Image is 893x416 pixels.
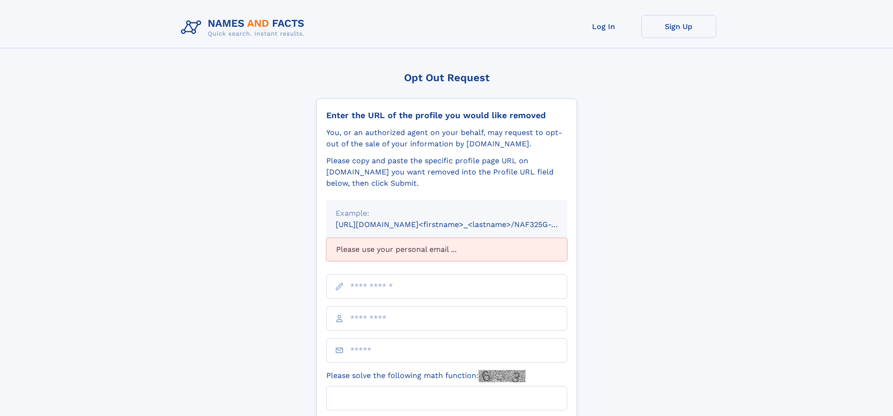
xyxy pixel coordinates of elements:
div: You, or an authorized agent on your behalf, may request to opt-out of the sale of your informatio... [326,127,567,150]
div: Please copy and paste the specific profile page URL on [DOMAIN_NAME] you want removed into the Pr... [326,155,567,189]
small: [URL][DOMAIN_NAME]<firstname>_<lastname>/NAF325G-xxxxxxxx [336,220,585,229]
a: Sign Up [641,15,716,38]
label: Please solve the following math function: [326,370,525,382]
img: Logo Names and Facts [177,15,312,40]
div: Enter the URL of the profile you would like removed [326,110,567,121]
div: Please use your personal email ... [326,238,567,261]
div: Opt Out Request [316,72,577,83]
div: Example: [336,208,558,219]
a: Log In [566,15,641,38]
